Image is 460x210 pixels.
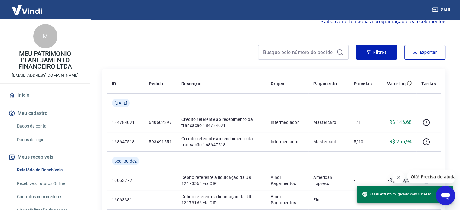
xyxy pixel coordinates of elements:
div: M [33,24,57,48]
p: Descrição [181,81,202,87]
p: Origem [271,81,285,87]
p: Pedido [149,81,163,87]
a: Saiba como funciona a programação dos recebimentos [321,18,445,25]
p: Valor Líq. [387,81,407,87]
a: Contratos com credores [15,191,83,203]
p: [EMAIL_ADDRESS][DOMAIN_NAME] [12,72,79,79]
p: 168647518 [112,139,139,145]
p: Mastercard [313,139,344,145]
p: American Express [313,174,344,186]
a: Dados de login [15,134,83,146]
span: Seg, 30 dez [114,158,137,164]
p: ID [112,81,116,87]
p: R$ 265,94 [389,138,412,145]
button: Sair [431,4,453,15]
a: Dados da conta [15,120,83,132]
p: MEU PATRIMONIO PLANEJAMENTO FINANCEIRO LTDA [5,51,86,70]
p: Parcelas [354,81,372,87]
button: Meu cadastro [7,107,83,120]
p: - [354,197,372,203]
p: Pagamento [313,81,337,87]
p: Débito referente à liquidação da UR 12173564 via CIP [181,174,261,186]
p: Débito referente à liquidação da UR 12173166 via CIP [181,194,261,206]
p: - [354,177,372,183]
p: R$ 146,68 [389,119,412,126]
input: Busque pelo número do pedido [263,48,334,57]
p: 5/10 [354,139,372,145]
p: 16063777 [112,177,139,183]
button: Exportar [404,45,445,60]
p: Crédito referente ao recebimento da transação 184784021 [181,116,261,128]
span: O seu extrato foi gerado com sucesso! [362,191,432,197]
span: Olá! Precisa de ajuda? [4,4,51,9]
p: Mastercard [313,119,344,125]
p: -R$ 679,59 [388,177,412,184]
p: Intermediador [271,139,304,145]
p: Vindi Pagamentos [271,194,304,206]
p: Intermediador [271,119,304,125]
p: 184784021 [112,119,139,125]
p: 16063381 [112,197,139,203]
img: Vindi [7,0,47,19]
p: Vindi Pagamentos [271,174,304,186]
span: [DATE] [114,100,127,106]
p: Crédito referente ao recebimento da transação 168647518 [181,136,261,148]
p: Tarifas [421,81,436,87]
a: Início [7,89,83,102]
p: 640602397 [149,119,172,125]
iframe: Mensagem da empresa [407,170,455,183]
a: Relatório de Recebíveis [15,164,83,176]
iframe: Botão para abrir a janela de mensagens [436,186,455,205]
button: Meus recebíveis [7,150,83,164]
iframe: Fechar mensagem [393,171,405,183]
a: Recebíveis Futuros Online [15,177,83,190]
button: Filtros [356,45,397,60]
p: 593491551 [149,139,172,145]
p: 1/1 [354,119,372,125]
p: Elo [313,197,344,203]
